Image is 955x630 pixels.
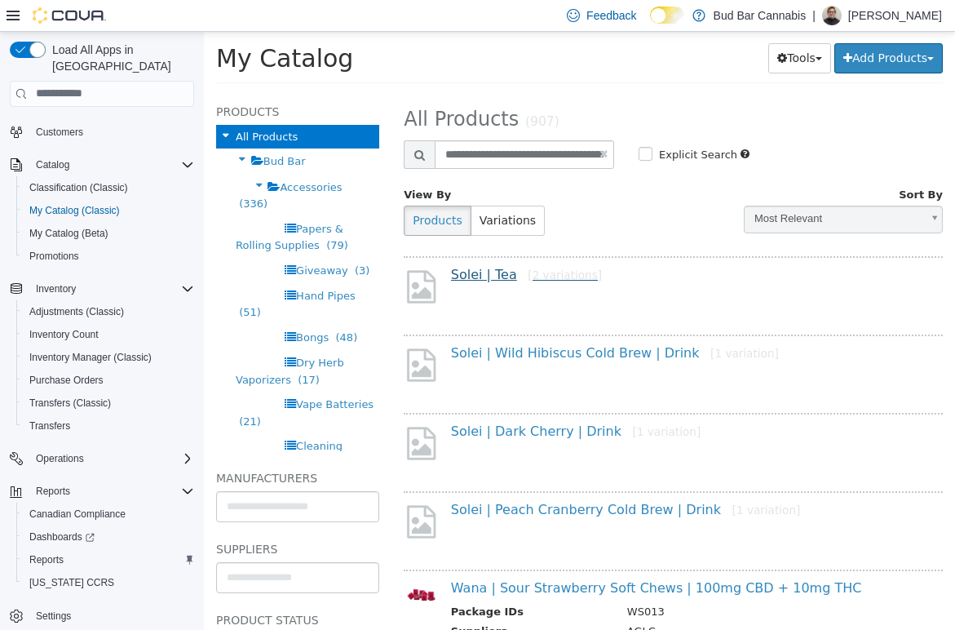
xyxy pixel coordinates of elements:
button: Reports [16,548,201,571]
span: Reports [23,550,194,570]
td: AGLC [411,592,739,612]
button: Canadian Compliance [16,503,201,526]
a: Wana | Sour Strawberry Soft Chews | 100mg CBD + 10mg THC [247,548,658,564]
h5: Product Status [12,579,175,598]
button: Operations [3,447,201,470]
span: Adjustments (Classic) [23,302,194,322]
h5: Suppliers [12,508,175,527]
img: 150 [200,549,235,577]
small: (907) [321,82,356,97]
span: Dashboards [23,527,194,547]
button: Customers [3,120,201,144]
button: Purchase Orders [16,369,201,392]
img: missing-image.png [200,236,235,274]
button: My Catalog (Beta) [16,222,201,245]
span: (336) [35,166,64,178]
span: Inventory [29,279,194,299]
a: Inventory Count [23,325,105,344]
span: Feedback [586,7,636,24]
label: Explicit Search [451,115,533,131]
span: Customers [29,122,194,142]
button: Variations [267,174,341,204]
span: Inventory Manager (Classic) [29,351,152,364]
a: Solei | Tea[2 variations] [247,235,398,251]
a: Promotions [23,246,86,266]
img: missing-image.png [200,314,235,353]
button: Catalog [29,155,76,175]
a: [US_STATE] CCRS [23,573,121,592]
small: [1 variation] [528,472,597,485]
button: Promotions [16,245,201,268]
a: Dashboards [16,526,201,548]
span: Vape Batteries [92,366,170,379]
span: Inventory [36,282,76,295]
span: Operations [29,449,194,468]
span: Transfers [23,416,194,436]
span: Inventory Manager (Classic) [23,348,194,367]
span: (48) [132,299,154,312]
p: [PERSON_NAME] [848,6,942,25]
span: Dashboards [29,530,95,543]
a: Settings [29,606,77,626]
span: My Catalog (Beta) [29,227,108,240]
span: Customers [36,126,83,139]
button: Inventory [3,277,201,300]
span: My Catalog (Classic) [29,204,120,217]
button: Operations [29,449,91,468]
button: Inventory [29,279,82,299]
span: Purchase Orders [23,370,194,390]
span: Load All Apps in [GEOGRAPHIC_DATA] [46,42,194,74]
button: Tools [564,11,627,42]
span: (79) [122,207,144,220]
th: Package IDs [247,572,411,592]
p: | [812,6,816,25]
span: Bud Bar [60,123,102,135]
small: [2 variations] [324,237,398,250]
button: Inventory Manager (Classic) [16,346,201,369]
h5: Products [12,70,175,90]
span: Inventory Count [29,328,99,341]
button: Settings [3,604,201,628]
span: Washington CCRS [23,573,194,592]
a: Inventory Manager (Classic) [23,348,158,367]
span: Hand Pipes [92,258,152,270]
a: My Catalog (Classic) [23,201,126,220]
span: Reports [36,485,70,498]
small: [1 variation] [429,393,497,406]
span: Sort By [695,157,739,169]
span: Inventory Count [23,325,194,344]
td: WS013 [411,572,739,592]
button: Transfers (Classic) [16,392,201,415]
span: Promotions [29,250,79,263]
span: Promotions [23,246,194,266]
button: Products [200,174,267,204]
span: Transfers [29,419,70,433]
a: Transfers (Classic) [23,393,117,413]
a: My Catalog (Beta) [23,224,115,243]
button: Inventory Count [16,323,201,346]
button: Catalog [3,153,201,176]
a: Solei | Wild Hibiscus Cold Brew | Drink[1 variation] [247,313,575,329]
span: Canadian Compliance [23,504,194,524]
span: My Catalog (Beta) [23,224,194,243]
input: Dark Mode [650,7,684,24]
a: Solei | Peach Cranberry Cold Brew | Drink[1 variation] [247,470,597,486]
span: (51) [35,274,57,286]
th: Suppliers [247,592,411,612]
span: My Catalog [12,12,149,41]
a: Purchase Orders [23,370,110,390]
a: Adjustments (Classic) [23,302,130,322]
small: [1 variation] [506,315,575,328]
span: Catalog [36,158,69,171]
button: Reports [29,481,77,501]
a: Solei | Dark Cherry | Drink[1 variation] [247,392,497,407]
span: Settings [36,610,71,623]
span: View By [200,157,247,169]
a: Reports [23,550,70,570]
span: (3) [151,233,166,245]
img: missing-image.png [200,471,235,509]
span: Most Relevant [541,175,717,200]
a: Dashboards [23,527,101,547]
span: (21) [35,384,57,396]
span: Bongs [92,299,125,312]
